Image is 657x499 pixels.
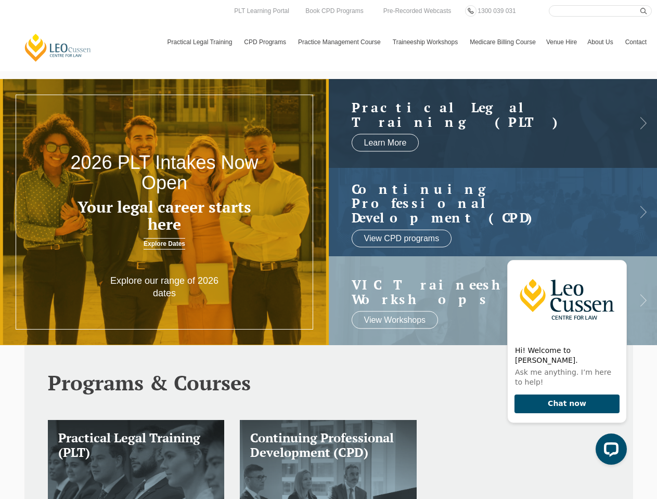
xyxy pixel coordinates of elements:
p: Explore our range of 2026 dates [99,275,230,299]
h3: Your legal career starts here [66,199,263,233]
a: CPD Programs [239,27,293,57]
a: [PERSON_NAME] Centre for Law [23,33,93,62]
a: Book CPD Programs [303,5,366,17]
a: Traineeship Workshops [388,27,465,57]
h2: Programs & Courses [48,371,610,394]
a: Learn More [352,134,419,152]
h2: 2026 PLT Intakes Now Open [66,152,263,193]
a: View Workshops [352,311,439,329]
a: Medicare Billing Course [465,27,541,57]
a: Contact [620,27,652,57]
a: Practical LegalTraining (PLT) [352,100,614,129]
a: PLT Learning Portal [231,5,292,17]
h2: Continuing Professional Development (CPD) [352,181,614,225]
a: Practical Legal Training [162,27,239,57]
a: 1300 039 031 [475,5,518,17]
a: Pre-Recorded Webcasts [381,5,454,17]
a: Venue Hire [541,27,582,57]
h3: Continuing Professional Development (CPD) [250,430,406,461]
a: Continuing ProfessionalDevelopment (CPD) [352,181,614,225]
a: View CPD programs [352,230,452,247]
a: Practice Management Course [293,27,388,57]
iframe: LiveChat chat widget [499,251,631,473]
h3: Practical Legal Training (PLT) [58,430,214,461]
a: VIC Traineeship Workshops [352,278,614,306]
h2: Practical Legal Training (PLT) [352,100,614,129]
span: 1300 039 031 [478,7,516,15]
a: About Us [582,27,620,57]
a: Explore Dates [144,238,185,249]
